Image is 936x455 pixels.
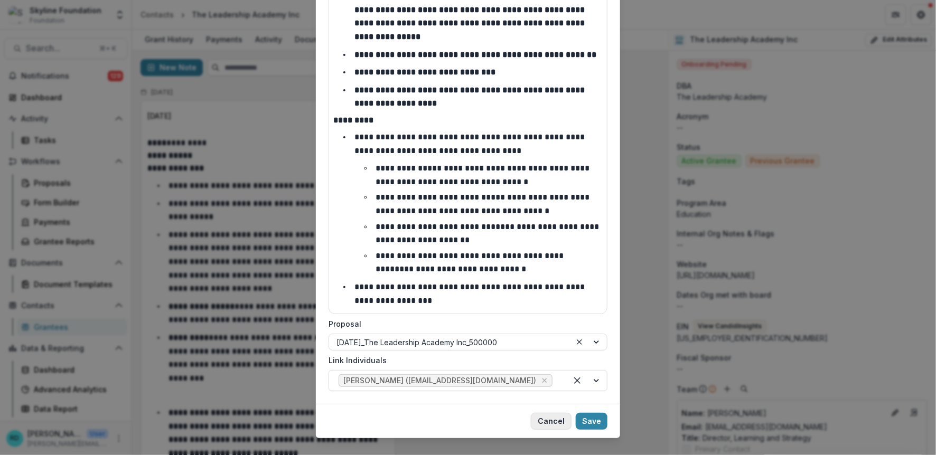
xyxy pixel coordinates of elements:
[343,376,536,385] span: [PERSON_NAME] ([EMAIL_ADDRESS][DOMAIN_NAME])
[576,413,607,430] button: Save
[329,355,601,366] label: Link Individuals
[569,372,586,389] div: Clear selected options
[329,318,601,329] label: Proposal
[573,336,586,348] div: Clear selected options
[539,375,550,386] div: Remove Dr. Nancy Gutierrez (ngutierrez@leadershipacademy.org)
[531,413,572,430] button: Cancel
